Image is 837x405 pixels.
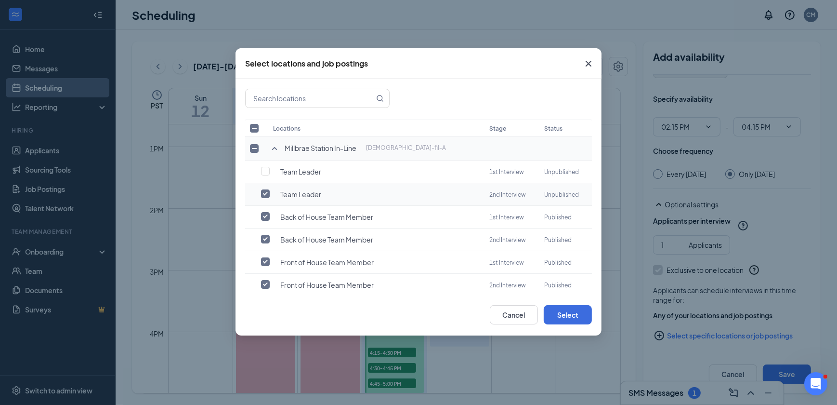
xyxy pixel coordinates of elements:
[280,189,321,199] span: Team Leader
[544,168,579,175] span: Unpublished
[269,143,280,154] svg: SmallChevronUp
[544,236,572,243] span: published
[280,235,373,244] span: Back of House Team Member
[544,191,579,198] span: Unpublished
[376,94,384,102] svg: MagnifyingGlass
[489,259,524,266] span: 1st Interview
[268,120,484,137] th: Locations
[489,168,524,175] span: 1st Interview
[280,212,373,222] span: Back of House Team Member
[489,191,526,198] span: 2nd Interview
[544,214,572,221] span: published
[246,89,374,108] input: Search locations
[583,58,594,69] svg: Cross
[489,214,524,221] span: 1st Interview
[280,167,321,176] span: Team Leader
[490,305,538,324] button: Cancel
[285,144,356,153] span: Millbrae Station In-Line
[245,58,368,69] div: Select locations and job postings
[804,372,827,395] iframe: Intercom live chat
[484,120,539,137] th: Stage
[489,282,526,289] span: 2nd Interview
[575,48,602,79] button: Close
[544,259,572,266] span: published
[544,282,572,289] span: published
[489,236,526,243] span: 2nd Interview
[280,280,374,290] span: Front of House Team Member
[280,257,374,267] span: Front of House Team Member
[544,305,592,324] button: Select
[539,120,592,137] th: Status
[366,144,446,153] p: [DEMOGRAPHIC_DATA]-fil-A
